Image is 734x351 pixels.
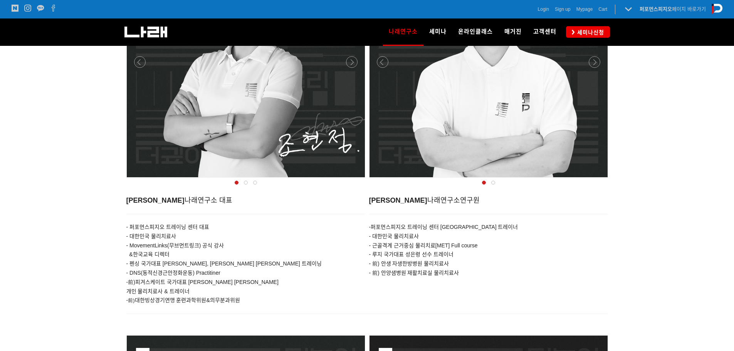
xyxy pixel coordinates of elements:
span: 한국교육 디렉터 [126,251,170,257]
a: Login [538,5,549,13]
a: 나래연구소 [383,18,423,45]
span: 개인 물리치료사 & 트레이너 [126,288,190,294]
span: 나래연구소 [389,25,418,38]
span: 나래연구소 [369,196,480,204]
strong: 퍼포먼스피지오 [640,6,672,12]
a: Cart [598,5,607,13]
span: - 대한민국 물리치료사 [126,233,176,239]
span: & [129,251,133,257]
span: 대한빙상경기연맹 훈련과학위원&의무분과위원 [135,297,240,303]
a: Sign up [555,5,571,13]
a: 매거진 [499,18,527,45]
a: 세미나신청 [566,26,610,37]
span: 나래연구소 대표 [126,196,232,204]
span: 前) [128,279,135,285]
span: - DNS(동적신경근안정화운동) Practitiner [126,270,220,276]
span: - 퍼포먼스피지오 트레이닝 센터 대표 [126,224,209,230]
span: - [126,297,128,303]
span: 세미나 [429,28,447,35]
span: 세미나신청 [575,29,604,36]
span: - MovementLinks(무브먼트링크) 공식 강사 [126,242,224,249]
span: 퍼포먼스피지오 트레이닝 센터 [GEOGRAPHIC_DATA] 트레이너 [371,224,518,230]
strong: [PERSON_NAME] [126,196,185,204]
span: - 펜싱 국가대표 [PERSON_NAME], [PERSON_NAME] [PERSON_NAME] 트레이닝 [126,260,322,267]
span: - 루지 국가대표 성은령 선수 트레이너 [369,251,454,257]
a: Mypage [576,5,593,13]
span: 온라인클래스 [458,28,493,35]
a: 퍼포먼스피지오페이지 바로가기 [640,6,706,12]
a: 세미나 [423,18,452,45]
span: - 대한민국 물리치료사 - 근골격계 근거중심 물리치료[MET] Full course [369,233,478,249]
span: - 前) 안생 자생한방병원 물리치료사 [369,260,449,267]
span: - 前) 안양샘병원 재활치료실 물리치료사 [369,270,459,276]
span: - [369,224,518,230]
a: 온라인클래스 [452,18,499,45]
span: - 피겨스케이트 국가대표 [PERSON_NAME] [PERSON_NAME] [126,279,279,285]
p: 前) [126,296,365,305]
span: 매거진 [504,28,522,35]
span: 고객센터 [533,28,556,35]
strong: [PERSON_NAME] [369,196,427,204]
span: 연구원 [460,196,480,204]
a: 고객센터 [527,18,562,45]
